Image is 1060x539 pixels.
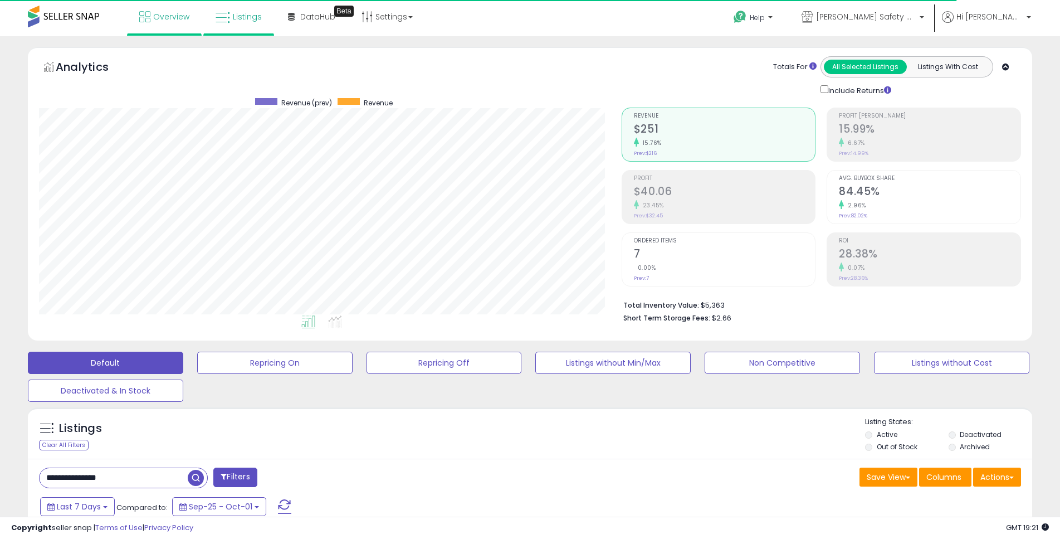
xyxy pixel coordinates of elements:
[844,264,865,272] small: 0.07%
[144,522,193,533] a: Privacy Policy
[839,247,1020,263] h2: 28.38%
[973,468,1021,487] button: Actions
[844,201,866,210] small: 2.96%
[839,176,1020,182] span: Avg. Buybox Share
[874,352,1029,374] button: Listings without Cost
[859,468,917,487] button: Save View
[773,62,817,72] div: Totals For
[59,421,102,436] h5: Listings
[623,300,699,310] b: Total Inventory Value:
[213,468,257,487] button: Filters
[28,380,183,402] button: Deactivated & In Stock
[300,11,335,22] span: DataHub
[839,185,1020,200] h2: 84.45%
[634,264,656,272] small: 0.00%
[812,83,904,96] div: Include Returns
[816,11,916,22] span: [PERSON_NAME] Safety & Supply
[639,139,662,147] small: 15.76%
[926,472,961,483] span: Columns
[705,352,860,374] button: Non Competitive
[189,501,252,512] span: Sep-25 - Oct-01
[839,113,1020,119] span: Profit [PERSON_NAME]
[919,468,971,487] button: Columns
[839,275,868,281] small: Prev: 28.36%
[56,59,130,77] h5: Analytics
[364,98,393,108] span: Revenue
[839,212,867,219] small: Prev: 82.02%
[634,113,815,119] span: Revenue
[634,212,663,219] small: Prev: $32.45
[634,123,815,138] h2: $251
[750,13,765,22] span: Help
[725,2,784,36] a: Help
[40,497,115,516] button: Last 7 Days
[712,313,731,323] span: $2.66
[839,238,1020,244] span: ROI
[623,313,710,323] b: Short Term Storage Fees:
[634,150,657,157] small: Prev: $216
[634,176,815,182] span: Profit
[172,497,266,516] button: Sep-25 - Oct-01
[535,352,691,374] button: Listings without Min/Max
[865,417,1032,428] p: Listing States:
[634,238,815,244] span: Ordered Items
[960,430,1002,439] label: Deactivated
[367,352,522,374] button: Repricing Off
[906,60,989,74] button: Listings With Cost
[956,11,1023,22] span: Hi [PERSON_NAME]
[334,6,354,17] div: Tooltip anchor
[57,501,101,512] span: Last 7 Days
[39,440,89,450] div: Clear All Filters
[877,442,917,451] label: Out of Stock
[960,442,990,451] label: Archived
[281,98,332,108] span: Revenue (prev)
[233,11,262,22] span: Listings
[1006,522,1049,533] span: 2025-10-9 19:21 GMT
[95,522,143,533] a: Terms of Use
[844,139,865,147] small: 6.67%
[839,150,868,157] small: Prev: 14.99%
[623,298,1013,311] li: $5,363
[28,352,183,374] button: Default
[634,247,815,263] h2: 7
[634,185,815,200] h2: $40.06
[733,10,747,24] i: Get Help
[639,201,664,210] small: 23.45%
[11,522,52,533] strong: Copyright
[877,430,897,439] label: Active
[634,275,649,281] small: Prev: 7
[824,60,907,74] button: All Selected Listings
[942,11,1031,36] a: Hi [PERSON_NAME]
[11,523,193,533] div: seller snap | |
[197,352,353,374] button: Repricing On
[116,502,168,513] span: Compared to:
[839,123,1020,138] h2: 15.99%
[153,11,189,22] span: Overview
